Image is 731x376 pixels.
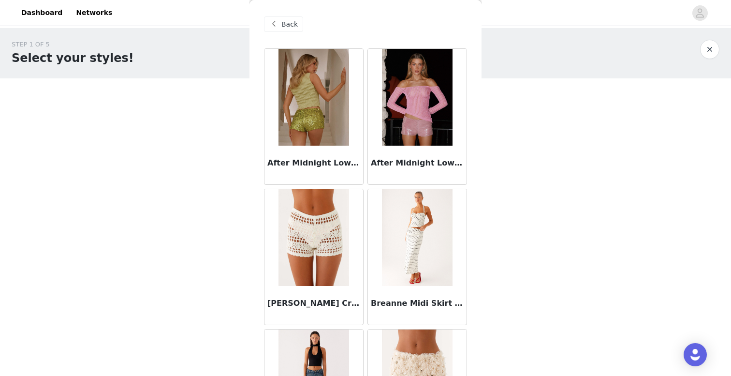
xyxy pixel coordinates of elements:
[684,343,707,366] div: Open Intercom Messenger
[371,298,464,309] h3: Breanne Midi Skirt - White Polka Dot
[267,157,360,169] h3: After Midnight Low Rise Sequin Mini Shorts - Olive
[12,49,134,67] h1: Select your styles!
[278,189,349,286] img: Baylock Crochet Shorts - White
[70,2,118,24] a: Networks
[695,5,704,21] div: avatar
[278,49,349,146] img: After Midnight Low Rise Sequin Mini Shorts - Olive
[15,2,68,24] a: Dashboard
[12,40,134,49] div: STEP 1 OF 5
[382,49,452,146] img: After Midnight Low Rise Sequin Mini Shorts - Pink
[382,189,452,286] img: Breanne Midi Skirt - White Polka Dot
[281,19,298,30] span: Back
[267,298,360,309] h3: [PERSON_NAME] Crochet Shorts - White
[371,157,464,169] h3: After Midnight Low Rise Sequin Mini Shorts - Pink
